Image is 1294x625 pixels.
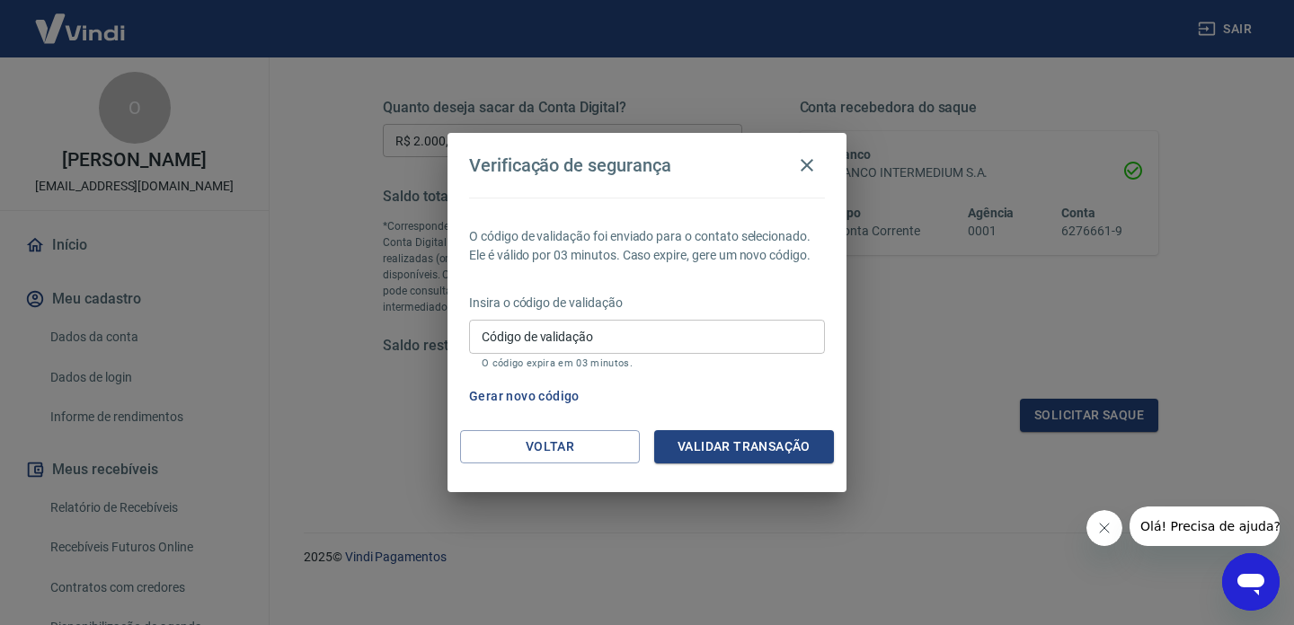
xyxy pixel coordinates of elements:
[469,154,671,176] h4: Verificação de segurança
[1222,553,1280,611] iframe: Botão para abrir a janela de mensagens
[1086,510,1122,546] iframe: Fechar mensagem
[11,13,151,27] span: Olá! Precisa de ajuda?
[462,380,587,413] button: Gerar novo código
[654,430,834,463] button: Validar transação
[482,357,812,369] p: O código expira em 03 minutos.
[469,227,825,265] p: O código de validação foi enviado para o contato selecionado. Ele é válido por 03 minutos. Caso e...
[1130,506,1280,546] iframe: Mensagem da empresa
[469,294,825,312] p: Insira o código de validação
[460,430,640,463] button: Voltar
